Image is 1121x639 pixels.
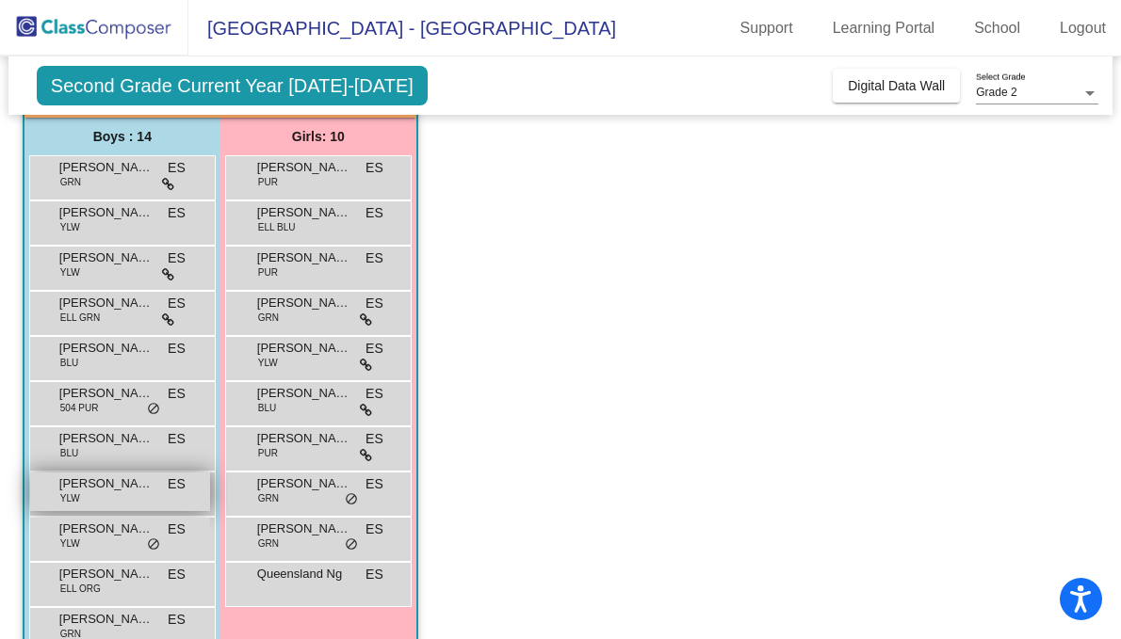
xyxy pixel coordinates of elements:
[168,474,186,494] span: ES
[60,265,80,280] span: YLW
[59,384,154,403] span: [PERSON_NAME]
[60,311,100,325] span: ELL GRN
[59,565,154,583] span: [PERSON_NAME]
[60,401,99,415] span: 504 PUR
[257,565,351,583] span: Queensland Ng
[168,610,186,630] span: ES
[345,537,358,552] span: do_not_disturb_alt
[725,13,808,43] a: Support
[366,158,383,178] span: ES
[59,519,154,538] span: [PERSON_NAME]
[257,519,351,538] span: [PERSON_NAME]
[59,158,154,177] span: [PERSON_NAME]
[168,429,186,449] span: ES
[168,384,186,404] span: ES
[818,13,950,43] a: Learning Portal
[848,78,945,93] span: Digital Data Wall
[60,491,80,505] span: YLW
[366,203,383,223] span: ES
[257,474,351,493] span: [PERSON_NAME]
[188,13,616,43] span: [GEOGRAPHIC_DATA] - [GEOGRAPHIC_DATA]
[59,248,154,267] span: [PERSON_NAME]
[59,339,154,358] span: [PERSON_NAME]
[59,474,154,493] span: [PERSON_NAME]
[345,492,358,507] span: do_not_disturb_alt
[24,118,220,155] div: Boys : 14
[147,537,160,552] span: do_not_disturb_alt
[366,565,383,584] span: ES
[366,429,383,449] span: ES
[257,294,351,312] span: [PERSON_NAME]
[168,158,186,178] span: ES
[257,339,351,358] span: [PERSON_NAME]
[257,429,351,448] span: [PERSON_NAME]
[366,294,383,313] span: ES
[59,610,154,629] span: [PERSON_NAME]
[60,175,81,189] span: GRN
[257,158,351,177] span: [PERSON_NAME]
[366,248,383,268] span: ES
[959,13,1035,43] a: School
[258,401,276,415] span: BLU
[257,384,351,403] span: [PERSON_NAME]
[258,356,278,370] span: YLW
[60,446,78,460] span: BLU
[60,220,80,234] span: YLW
[366,339,383,359] span: ES
[258,265,278,280] span: PUR
[976,86,1016,99] span: Grade 2
[258,446,278,460] span: PUR
[258,536,279,551] span: GRN
[168,519,186,539] span: ES
[366,474,383,494] span: ES
[147,402,160,417] span: do_not_disturb_alt
[37,66,428,105] span: Second Grade Current Year [DATE]-[DATE]
[257,248,351,267] span: [PERSON_NAME]
[366,519,383,539] span: ES
[168,565,186,584] span: ES
[60,356,78,370] span: BLU
[258,491,279,505] span: GRN
[60,582,101,596] span: ELL ORG
[59,203,154,222] span: [PERSON_NAME]
[366,384,383,404] span: ES
[833,69,960,103] button: Digital Data Wall
[59,429,154,448] span: [PERSON_NAME]
[60,536,80,551] span: YLW
[168,294,186,313] span: ES
[258,175,278,189] span: PUR
[257,203,351,222] span: [PERSON_NAME]
[168,248,186,268] span: ES
[168,339,186,359] span: ES
[258,311,279,325] span: GRN
[258,220,296,234] span: ELL BLU
[168,203,186,223] span: ES
[1045,13,1121,43] a: Logout
[59,294,154,312] span: [PERSON_NAME] Smoliarenko
[220,118,416,155] div: Girls: 10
